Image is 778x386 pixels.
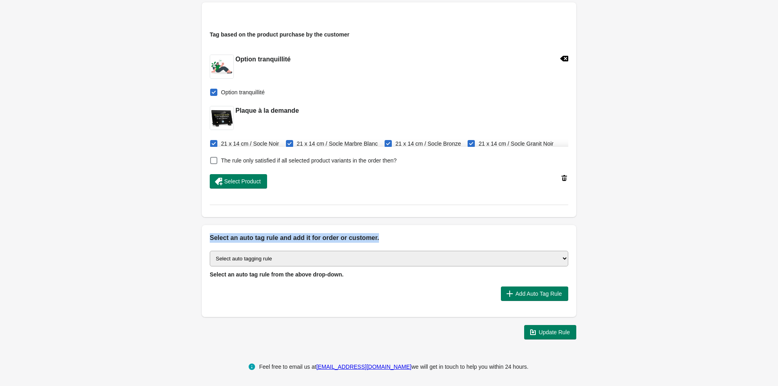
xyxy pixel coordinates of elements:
h2: Select an auto tag rule and add it for order or customer. [210,233,568,243]
button: Update Rule [524,325,576,339]
span: Update Rule [539,329,570,335]
span: Option tranquillité [221,88,265,96]
span: 21 x 14 cm / Socle Granit Noir [478,140,553,148]
span: 21 x 14 cm / Socle Noir [221,140,279,148]
a: [EMAIL_ADDRESS][DOMAIN_NAME] [316,364,411,370]
span: 21 x 14 cm / Socle Marbre Blanc [297,140,378,148]
span: Select Product [224,178,261,185]
span: Select an auto tag rule from the above drop-down. [210,271,344,278]
span: Tag based on the product purchase by the customer [210,31,349,38]
img: Couv_PN_9b467320-352f-4af5-861b-e3d6cb7f78c8.jpg [210,106,233,130]
span: The rule only satisfied if all selected product variants in the order then? [221,156,397,165]
span: 21 x 14 cm / Socle Bronze [395,140,461,148]
span: Add Auto Tag Rule [515,291,562,297]
button: Add Auto Tag Rule [501,286,568,301]
h2: Option tranquillité [235,55,291,64]
button: Select Product [210,174,267,189]
h2: Plaque à la demande [235,106,299,116]
div: Feel free to email us at we will get in touch to help you within 24 hours. [259,362,529,372]
img: tranquilite.jpg [210,55,233,78]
